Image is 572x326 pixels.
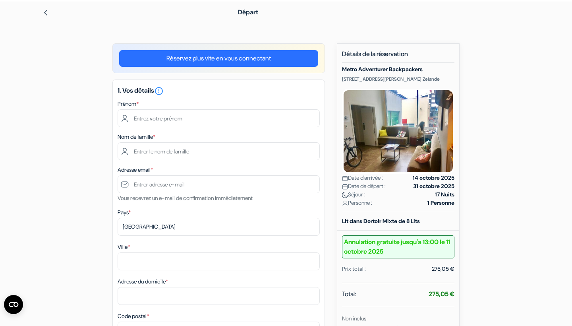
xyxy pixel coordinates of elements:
[342,190,365,199] span: Séjour :
[118,194,253,202] small: Vous recevrez un e-mail de confirmation immédiatement
[118,312,149,320] label: Code postal
[342,217,420,225] b: Lit dans Dortoir Mixte de 8 Lits
[154,86,164,96] i: error_outline
[238,8,258,16] span: Départ
[427,199,454,207] strong: 1 Personne
[118,142,320,160] input: Entrer le nom de famille
[432,265,454,273] div: 275,05 €
[342,66,454,73] h5: Metro Adventurer Backpackers
[342,265,366,273] div: Prix total :
[118,175,320,193] input: Entrer adresse e-mail
[342,76,454,82] p: [STREET_ADDRESS][PERSON_NAME] Zelande
[342,174,383,182] span: Date d'arrivée :
[342,235,454,258] b: Annulation gratuite jusqu'a 13:00 le 11 octobre 2025
[4,295,23,314] button: Ouvrir le widget CMP
[342,200,348,206] img: user_icon.svg
[342,175,348,181] img: calendar.svg
[342,199,372,207] span: Personne :
[342,182,386,190] span: Date de départ :
[118,208,131,217] label: Pays
[118,100,139,108] label: Prénom
[429,290,454,298] strong: 275,05 €
[43,10,49,16] img: left_arrow.svg
[118,243,130,251] label: Ville
[342,192,348,198] img: moon.svg
[118,277,168,286] label: Adresse du domicile
[413,182,454,190] strong: 31 octobre 2025
[342,50,454,63] h5: Détails de la réservation
[118,133,155,141] label: Nom de famille
[118,86,320,96] h5: 1. Vos détails
[435,190,454,199] strong: 17 Nuits
[154,86,164,95] a: error_outline
[118,166,153,174] label: Adresse email
[342,315,366,322] small: Non inclus
[118,109,320,127] input: Entrez votre prénom
[119,50,318,67] a: Réservez plus vite en vous connectant
[342,289,356,299] span: Total:
[413,174,454,182] strong: 14 octobre 2025
[342,184,348,190] img: calendar.svg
